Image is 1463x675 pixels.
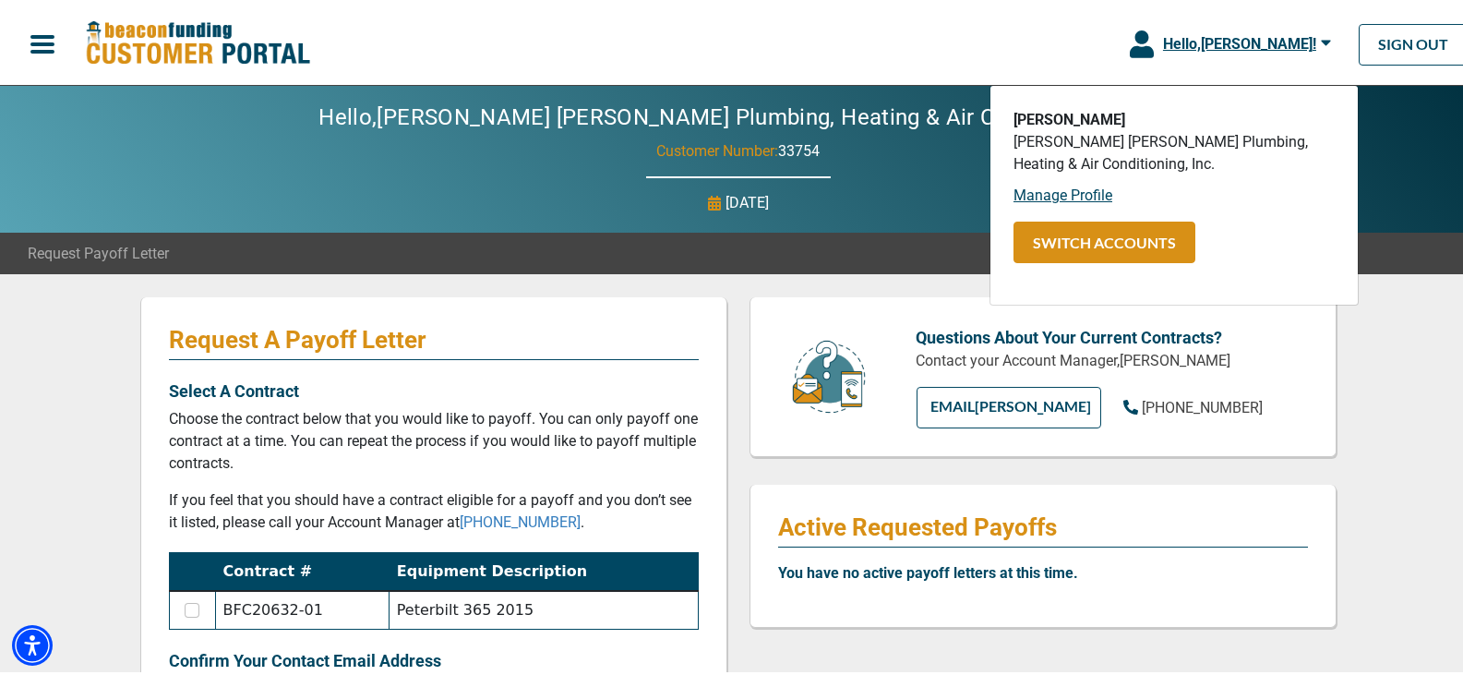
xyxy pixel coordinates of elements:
p: Confirm Your Contact Email Address [169,645,699,670]
span: Request Payoff Letter [28,240,169,262]
td: Peterbilt 365 2015 [389,588,698,627]
span: 33754 [779,139,821,157]
span: Hello, [PERSON_NAME] ! [1163,32,1316,50]
span: Customer Number: [657,139,779,157]
p: Questions About Your Current Contracts? [917,322,1309,347]
a: EMAIL[PERSON_NAME] [917,384,1101,426]
img: Beacon Funding Customer Portal Logo [85,18,310,65]
a: Manage Profile [1013,184,1112,201]
td: BFC20632-01 [215,588,389,627]
a: [PHONE_NUMBER] [1123,394,1263,416]
p: [PERSON_NAME] [PERSON_NAME] Plumbing, Heating & Air Conditioning, Inc. [1013,128,1335,173]
th: Contract # [215,550,389,589]
p: Choose the contract below that you would like to payoff. You can only payoff one contract at a ti... [169,405,699,472]
h2: Hello, [PERSON_NAME] [PERSON_NAME] Plumbing, Heating & Air Conditioning, Inc. [263,102,1213,128]
p: Request A Payoff Letter [169,322,699,352]
a: [PHONE_NUMBER] [460,511,581,528]
b: You have no active payoff letters at this time. [778,561,1078,579]
p: [DATE] [726,189,769,211]
b: [PERSON_NAME] [1013,108,1125,126]
img: customer-service.png [787,336,870,413]
button: SWITCH ACCOUNTS [1013,219,1195,260]
th: Equipment Description [389,550,698,589]
span: [PHONE_NUMBER] [1142,396,1263,414]
p: If you feel that you should have a contract eligible for a payoff and you don’t see it listed, pl... [169,487,699,531]
div: Accessibility Menu [12,622,53,663]
p: Active Requested Payoffs [778,510,1308,539]
p: Contact your Account Manager, [PERSON_NAME] [917,347,1309,369]
p: Select A Contract [169,376,699,401]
